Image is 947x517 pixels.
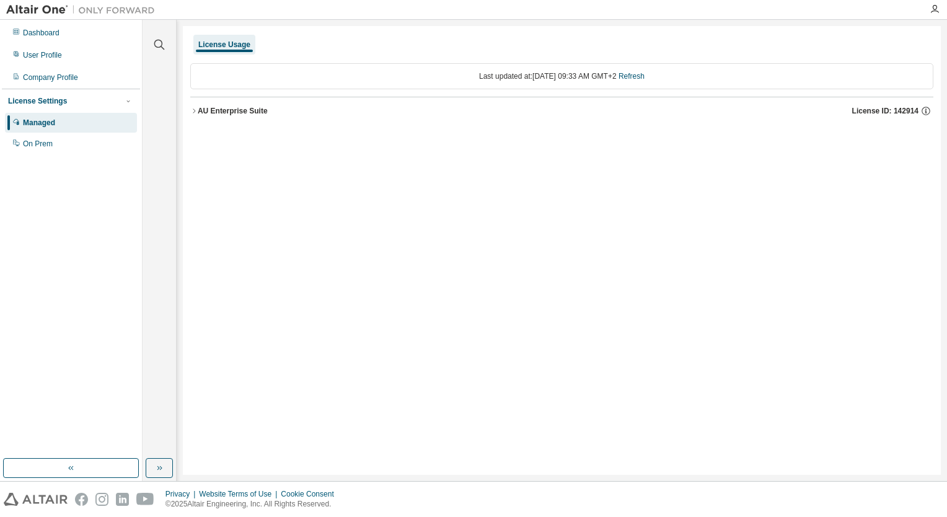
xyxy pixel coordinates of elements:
[8,96,67,106] div: License Settings
[6,4,161,16] img: Altair One
[23,28,59,38] div: Dashboard
[281,489,341,499] div: Cookie Consent
[190,97,933,125] button: AU Enterprise SuiteLicense ID: 142914
[190,63,933,89] div: Last updated at: [DATE] 09:33 AM GMT+2
[198,106,268,116] div: AU Enterprise Suite
[23,50,62,60] div: User Profile
[4,493,68,506] img: altair_logo.svg
[75,493,88,506] img: facebook.svg
[165,489,199,499] div: Privacy
[116,493,129,506] img: linkedin.svg
[852,106,918,116] span: License ID: 142914
[23,139,53,149] div: On Prem
[23,118,55,128] div: Managed
[199,489,281,499] div: Website Terms of Use
[136,493,154,506] img: youtube.svg
[95,493,108,506] img: instagram.svg
[619,72,645,81] a: Refresh
[165,499,341,510] p: © 2025 Altair Engineering, Inc. All Rights Reserved.
[23,73,78,82] div: Company Profile
[198,40,250,50] div: License Usage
